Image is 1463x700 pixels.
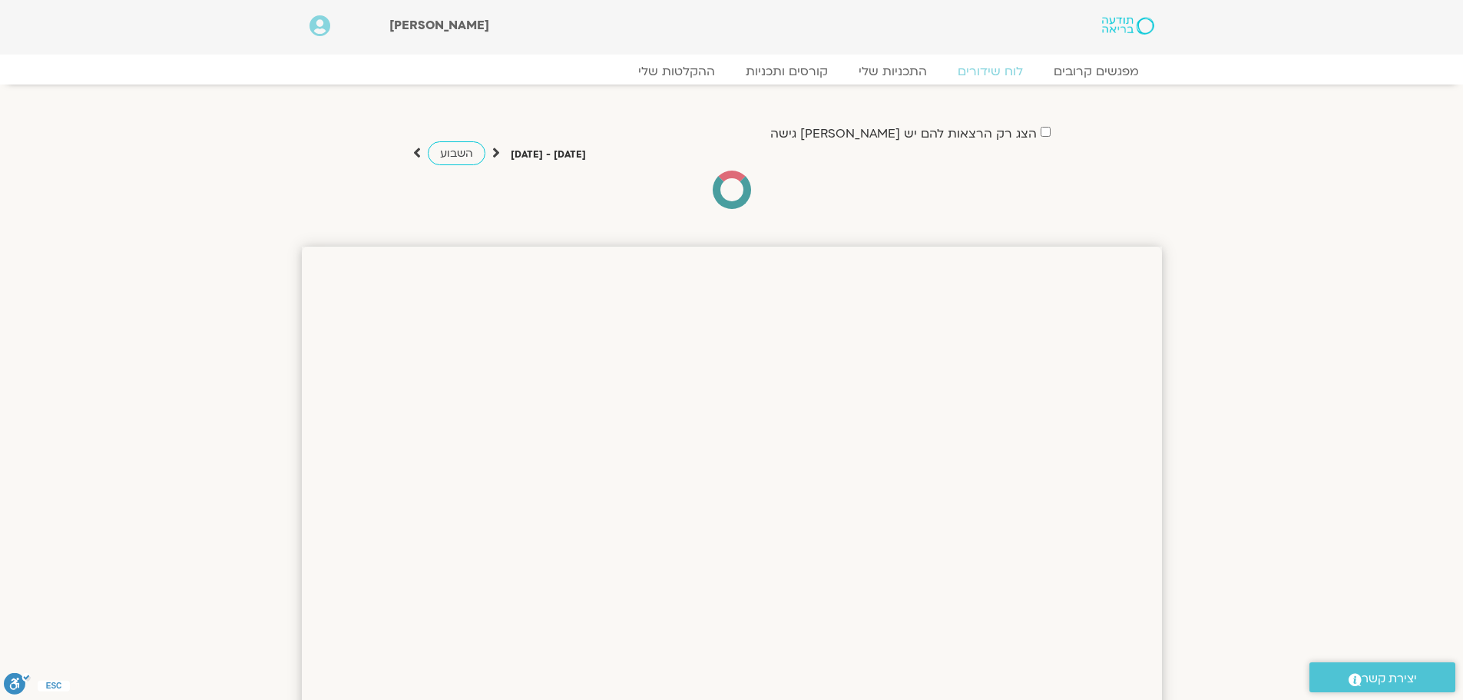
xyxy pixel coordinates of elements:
[440,146,473,161] span: השבוע
[942,64,1038,79] a: לוח שידורים
[730,64,843,79] a: קורסים ותכניות
[623,64,730,79] a: ההקלטות שלי
[309,64,1154,79] nav: Menu
[511,147,586,163] p: [DATE] - [DATE]
[1362,668,1417,689] span: יצירת קשר
[428,141,485,165] a: השבוע
[1038,64,1154,79] a: מפגשים קרובים
[843,64,942,79] a: התכניות שלי
[1309,662,1455,692] a: יצירת קשר
[389,17,489,34] span: [PERSON_NAME]
[770,127,1037,141] label: הצג רק הרצאות להם יש [PERSON_NAME] גישה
